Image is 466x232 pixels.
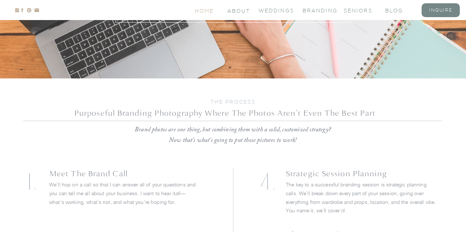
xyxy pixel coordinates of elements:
[426,7,455,13] a: inquire
[303,7,332,13] a: branding
[198,98,268,105] h3: The Process
[385,7,414,13] a: blog
[344,7,373,13] a: seniors
[227,7,249,13] a: About
[49,168,200,175] p: Meet the brand call
[175,190,180,196] i: all
[114,125,351,140] p: Brand photos are one thing, but combining them with a solid, customized strategy? Now that’s what...
[23,162,42,198] p: 1.
[195,7,215,13] a: Home
[258,7,288,13] a: Weddings
[74,108,392,115] h2: Purposeful Branding Photography Where The Photos Aren’t Even The Best Part
[259,162,277,198] p: 4.
[286,180,437,209] p: The key to a successful branding session is strategic planning calls. We’ll break down every part...
[49,180,200,206] p: We’ll hop on a call so that I can answer all of your questions and you can tell me all about your...
[286,168,437,175] p: strategic session planning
